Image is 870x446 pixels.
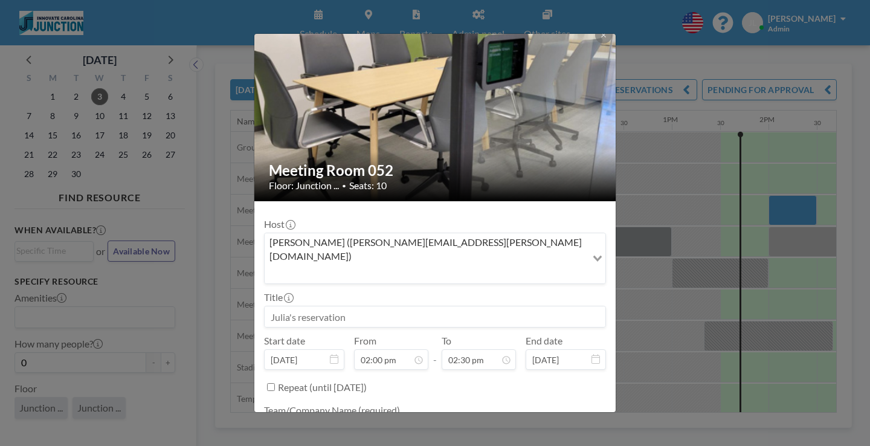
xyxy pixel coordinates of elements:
label: Repeat (until [DATE]) [278,381,367,393]
div: Search for option [265,233,605,283]
label: From [354,335,376,347]
label: Title [264,291,292,303]
label: End date [526,335,562,347]
span: Floor: Junction ... [269,179,339,192]
input: Julia's reservation [265,306,605,327]
span: • [342,181,346,190]
h2: Meeting Room 052 [269,161,602,179]
img: 537.jpg [254,21,617,203]
span: [PERSON_NAME] ([PERSON_NAME][EMAIL_ADDRESS][PERSON_NAME][DOMAIN_NAME]) [267,236,584,263]
label: Host [264,218,294,230]
span: - [433,339,437,366]
input: Search for option [266,265,585,281]
label: Start date [264,335,305,347]
label: Team/Company Name (required) [264,404,400,416]
span: Seats: 10 [349,179,387,192]
label: To [442,335,451,347]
